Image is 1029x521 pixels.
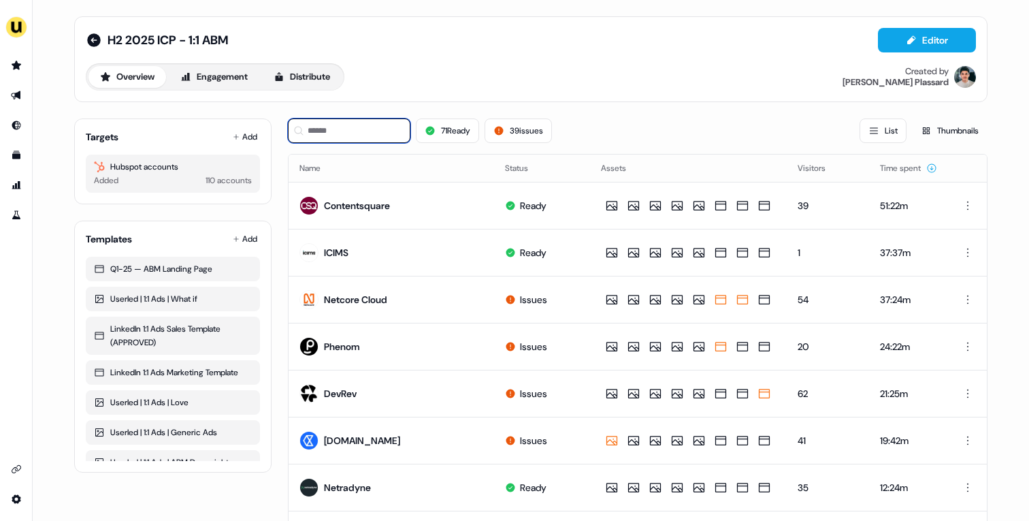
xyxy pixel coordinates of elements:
div: 24:22m [880,340,938,353]
div: Ready [520,481,546,494]
a: Editor [878,35,976,49]
button: Overview [88,66,166,88]
div: Issues [520,387,547,400]
button: Add [230,127,260,146]
a: Go to outbound experience [5,84,27,106]
span: H2 2025 ICP - 1:1 ABM [108,32,228,48]
a: Go to attribution [5,174,27,196]
div: Created by [905,66,949,77]
div: ICIMS [324,246,348,259]
div: Issues [520,293,547,306]
div: 62 [798,387,858,400]
div: Issues [520,340,547,353]
div: Issues [520,434,547,447]
a: Go to integrations [5,488,27,510]
div: LinkedIn 1:1 Ads Marketing Template [94,366,252,379]
div: LinkedIn 1:1 Ads Sales Template (APPROVED) [94,322,252,349]
div: Templates [86,232,132,246]
a: Go to Inbound [5,114,27,136]
div: 37:24m [880,293,938,306]
div: Userled | 1:1 Ads | Love [94,396,252,409]
div: Targets [86,130,118,144]
div: 21:25m [880,387,938,400]
a: Go to prospects [5,54,27,76]
div: Ready [520,199,546,212]
div: 41 [798,434,858,447]
button: Status [505,156,544,180]
a: Go to experiments [5,204,27,226]
div: 51:22m [880,199,938,212]
div: 12:24m [880,481,938,494]
a: Go to templates [5,144,27,166]
div: 35 [798,481,858,494]
button: Time spent [880,156,937,180]
div: Phenom [324,340,360,353]
div: [PERSON_NAME] Plassard [843,77,949,88]
div: Netcore Cloud [324,293,387,306]
button: Distribute [262,66,342,88]
div: 19:42m [880,434,938,447]
div: Userled | 1:1 Ads | ABM Done right [94,456,252,469]
a: Go to integrations [5,458,27,480]
button: 39issues [485,119,552,143]
div: 37:37m [880,246,938,259]
div: Netradyne [324,481,371,494]
img: Vincent [954,66,976,88]
div: Hubspot accounts [94,160,252,174]
div: 39 [798,199,858,212]
div: 54 [798,293,858,306]
div: Userled | 1:1 Ads | What if [94,292,252,306]
button: 71Ready [416,119,479,143]
div: 110 accounts [206,174,252,187]
div: DevRev [324,387,357,400]
div: Contentsquare [324,199,390,212]
button: Editor [878,28,976,52]
div: [DOMAIN_NAME] [324,434,400,447]
button: List [860,119,906,143]
button: Engagement [169,66,259,88]
button: Thumbnails [912,119,987,143]
button: Visitors [798,156,842,180]
div: Q1-25 — ABM Landing Page [94,262,252,276]
button: Name [299,156,337,180]
div: Added [94,174,118,187]
button: Add [230,230,260,249]
div: Userled | 1:1 Ads | Generic Ads [94,426,252,439]
div: 1 [798,246,858,259]
div: Ready [520,246,546,259]
div: 20 [798,340,858,353]
th: Assets [590,155,787,182]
